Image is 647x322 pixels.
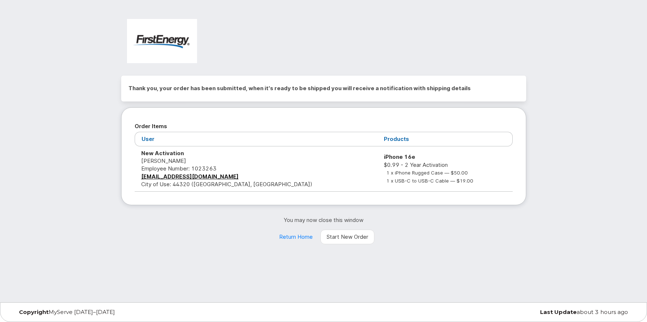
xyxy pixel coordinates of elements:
div: MyServe [DATE]–[DATE] [14,309,220,315]
small: 1 x USB-C to USB-C Cable — $19.00 [386,178,473,184]
strong: New Activation [141,150,184,157]
th: Products [377,132,513,146]
p: You may now close this window [121,216,526,224]
td: $0.99 - 2 Year Activation [377,146,513,192]
small: 1 x iPhone Rugged Case — $50.00 [386,170,468,176]
a: Return Home [273,230,319,244]
a: Start New Order [320,230,374,244]
img: FirstEnergy Corp [127,19,197,63]
th: User [135,132,377,146]
div: about 3 hours ago [427,309,633,315]
h2: Order Items [135,121,513,132]
h2: Thank you, your order has been submitted, when it's ready to be shipped you will receive a notifi... [128,83,519,94]
strong: iPhone 16e [384,153,415,160]
a: [EMAIL_ADDRESS][DOMAIN_NAME] [141,173,239,180]
span: Employee Number: 1023263 [141,165,216,172]
strong: Copyright [19,308,49,315]
td: [PERSON_NAME] City of Use: 44320 ([GEOGRAPHIC_DATA], [GEOGRAPHIC_DATA]) [135,146,377,192]
strong: Last Update [540,308,577,315]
